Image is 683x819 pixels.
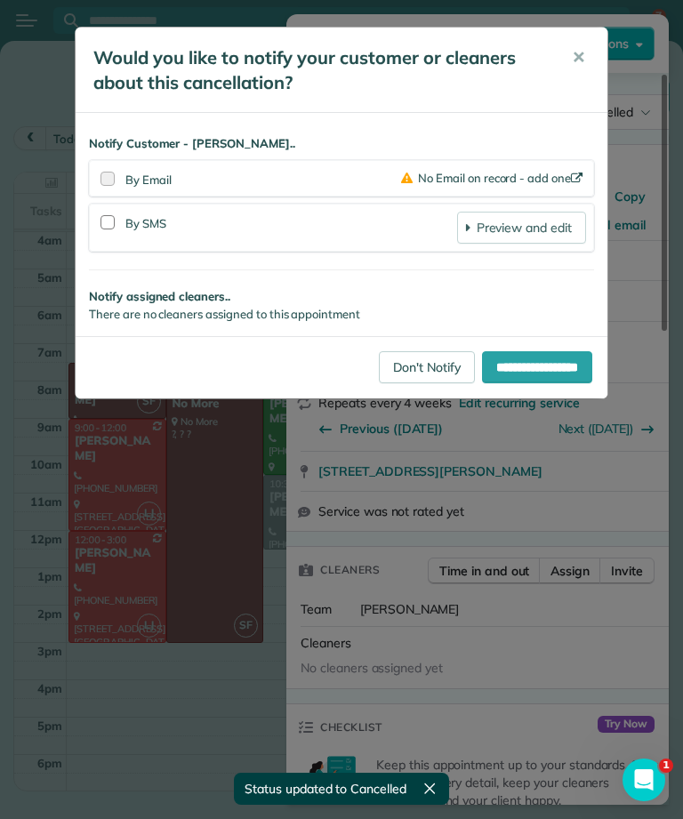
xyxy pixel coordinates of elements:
[89,135,594,153] strong: Notify Customer - [PERSON_NAME]..
[125,212,457,244] div: By SMS
[572,47,585,68] span: ✕
[379,351,475,383] a: Don't Notify
[401,171,586,185] a: No Email on record - add one
[125,172,401,189] div: By Email
[245,780,406,798] span: Status updated to Cancelled
[623,759,665,801] iframe: Intercom live chat
[457,212,586,244] a: Preview and edit
[89,307,360,321] span: There are no cleaners assigned to this appointment
[89,288,594,306] strong: Notify assigned cleaners..
[659,759,673,773] span: 1
[93,45,547,95] h5: Would you like to notify your customer or cleaners about this cancellation?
